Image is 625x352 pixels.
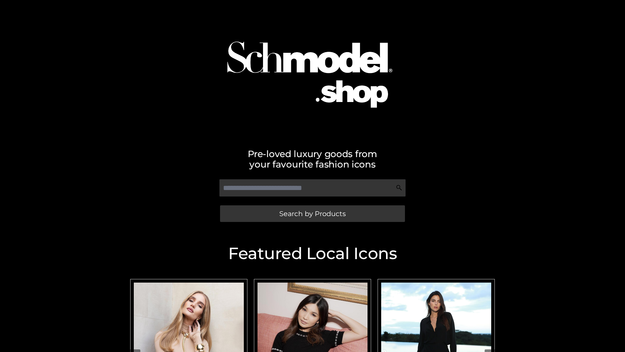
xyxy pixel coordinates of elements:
img: Search Icon [396,184,402,191]
span: Search by Products [279,210,346,217]
h2: Pre-loved luxury goods from your favourite fashion icons [127,149,498,169]
a: Search by Products [220,205,405,222]
h2: Featured Local Icons​ [127,245,498,262]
